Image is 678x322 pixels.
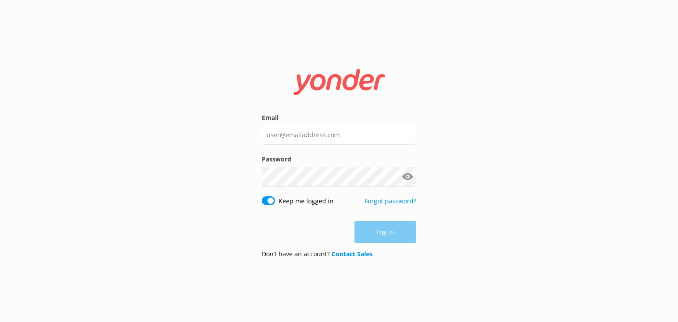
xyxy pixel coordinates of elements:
button: Show password [399,168,416,185]
label: Email [262,113,416,123]
label: Password [262,154,416,164]
a: Contact Sales [331,250,373,258]
input: user@emailaddress.com [262,125,416,145]
a: Forgot password? [365,197,416,205]
label: Keep me logged in [279,196,334,206]
p: Don’t have an account? [262,249,373,259]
